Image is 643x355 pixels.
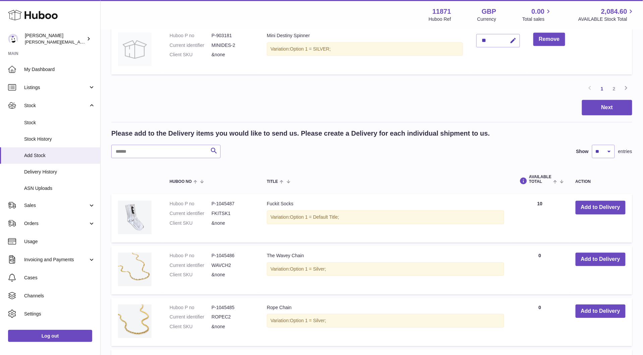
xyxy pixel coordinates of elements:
td: Fuckit Socks [260,194,511,242]
td: Mini Destiny Spinner [260,26,470,74]
span: 2,084.60 [601,7,627,16]
strong: 11871 [432,7,451,16]
button: Add to Delivery [576,304,626,318]
span: Stock [24,120,95,126]
img: Fuckit Socks [118,201,152,234]
td: Rope Chain [260,298,511,346]
button: Add to Delivery [576,253,626,266]
span: Option 1 = SILVER; [290,46,331,52]
span: Listings [24,84,88,91]
span: Option 1 = Default Title; [290,214,339,220]
td: The Wavey Chain [260,246,511,294]
dt: Current identifier [170,262,212,269]
dt: Huboo P no [170,201,212,207]
span: Option 1 = Silver; [290,318,326,323]
span: Delivery History [24,169,95,175]
span: Stock History [24,136,95,142]
dt: Huboo P no [170,32,212,39]
img: katie@hoopsandchains.com [8,34,18,44]
div: Huboo Ref [429,16,451,22]
dd: P-1045487 [212,201,253,207]
span: Channels [24,293,95,299]
dt: Current identifier [170,42,212,49]
dd: P-1045485 [212,304,253,311]
div: Currency [477,16,496,22]
button: Remove [533,32,565,46]
strong: GBP [482,7,496,16]
dd: P-1045486 [212,253,253,259]
span: 0.00 [532,7,545,16]
span: AVAILABLE Stock Total [578,16,635,22]
dd: FKITSK1 [212,210,253,217]
dt: Client SKU [170,220,212,226]
dt: Huboo P no [170,304,212,311]
span: Cases [24,275,95,281]
dt: Client SKU [170,324,212,330]
div: Variation: [267,314,504,328]
span: [PERSON_NAME][EMAIL_ADDRESS][DOMAIN_NAME] [25,39,134,45]
a: 2,084.60 AVAILABLE Stock Total [578,7,635,22]
td: 0 [511,298,569,346]
span: AVAILABLE Total [529,175,551,184]
button: Add to Delivery [576,201,626,214]
a: 1 [596,83,608,95]
dt: Client SKU [170,272,212,278]
dd: &none [212,220,253,226]
td: 0 [511,246,569,294]
dt: Current identifier [170,314,212,320]
div: Action [576,180,626,184]
img: Rope Chain [118,304,152,338]
dd: &none [212,324,253,330]
span: Stock [24,102,88,109]
span: Huboo no [170,180,192,184]
dd: MINIDES-2 [212,42,253,49]
span: entries [618,148,632,155]
span: My Dashboard [24,66,95,73]
img: Mini Destiny Spinner [118,32,152,66]
a: Log out [8,330,92,342]
span: Title [267,180,278,184]
span: ASN Uploads [24,185,95,192]
dd: &none [212,52,253,58]
a: 0.00 Total sales [522,7,552,22]
dt: Current identifier [170,210,212,217]
div: Variation: [267,262,504,276]
div: [PERSON_NAME] [25,32,85,45]
span: Add Stock [24,152,95,159]
a: 2 [608,83,620,95]
div: Variation: [267,210,504,224]
div: Variation: [267,42,463,56]
td: 10 [511,194,569,242]
dd: &none [212,272,253,278]
span: Option 1 = Silver; [290,266,326,272]
label: Show [576,148,589,155]
img: The Wavey Chain [118,253,152,286]
button: Next [582,100,632,116]
dd: WAVCH2 [212,262,253,269]
span: Usage [24,238,95,245]
dt: Client SKU [170,52,212,58]
span: Orders [24,220,88,227]
span: Total sales [522,16,552,22]
dt: Huboo P no [170,253,212,259]
span: Settings [24,311,95,317]
span: Sales [24,202,88,209]
h2: Please add to the Delivery items you would like to send us. Please create a Delivery for each ind... [111,129,490,138]
dd: P-903181 [212,32,253,39]
dd: ROPEC2 [212,314,253,320]
span: Invoicing and Payments [24,257,88,263]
